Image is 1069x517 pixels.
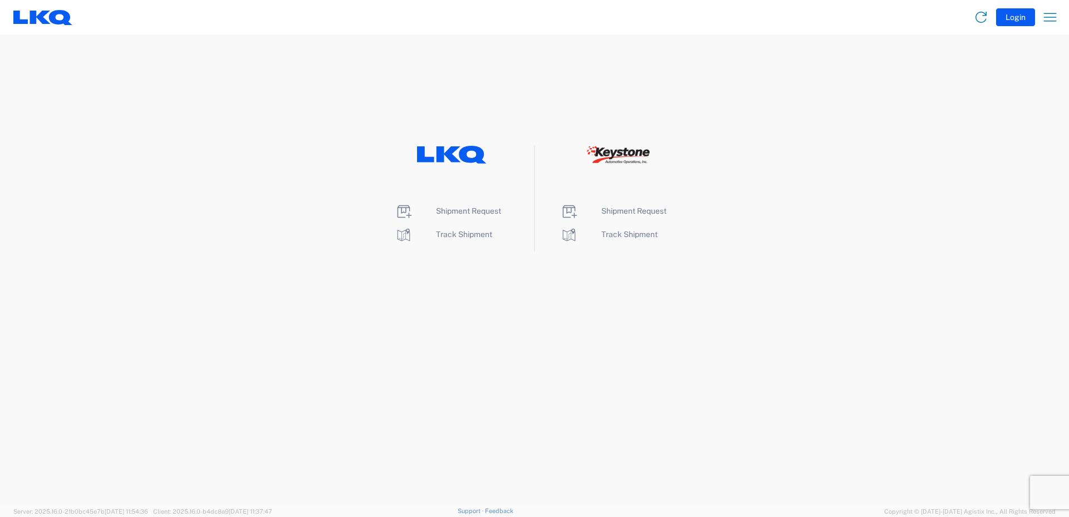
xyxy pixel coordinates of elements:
span: Track Shipment [601,230,658,239]
a: Track Shipment [560,230,658,239]
span: Shipment Request [601,206,666,215]
a: Track Shipment [395,230,492,239]
a: Shipment Request [560,206,666,215]
span: [DATE] 11:37:47 [229,508,272,515]
span: Track Shipment [436,230,492,239]
a: Shipment Request [395,206,501,215]
span: [DATE] 11:54:36 [105,508,148,515]
span: Copyright © [DATE]-[DATE] Agistix Inc., All Rights Reserved [884,506,1056,516]
span: Server: 2025.16.0-21b0bc45e7b [13,508,148,515]
span: Client: 2025.16.0-b4dc8a9 [153,508,272,515]
a: Feedback [485,508,513,514]
button: Login [996,8,1035,26]
span: Shipment Request [436,206,501,215]
a: Support [458,508,486,514]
